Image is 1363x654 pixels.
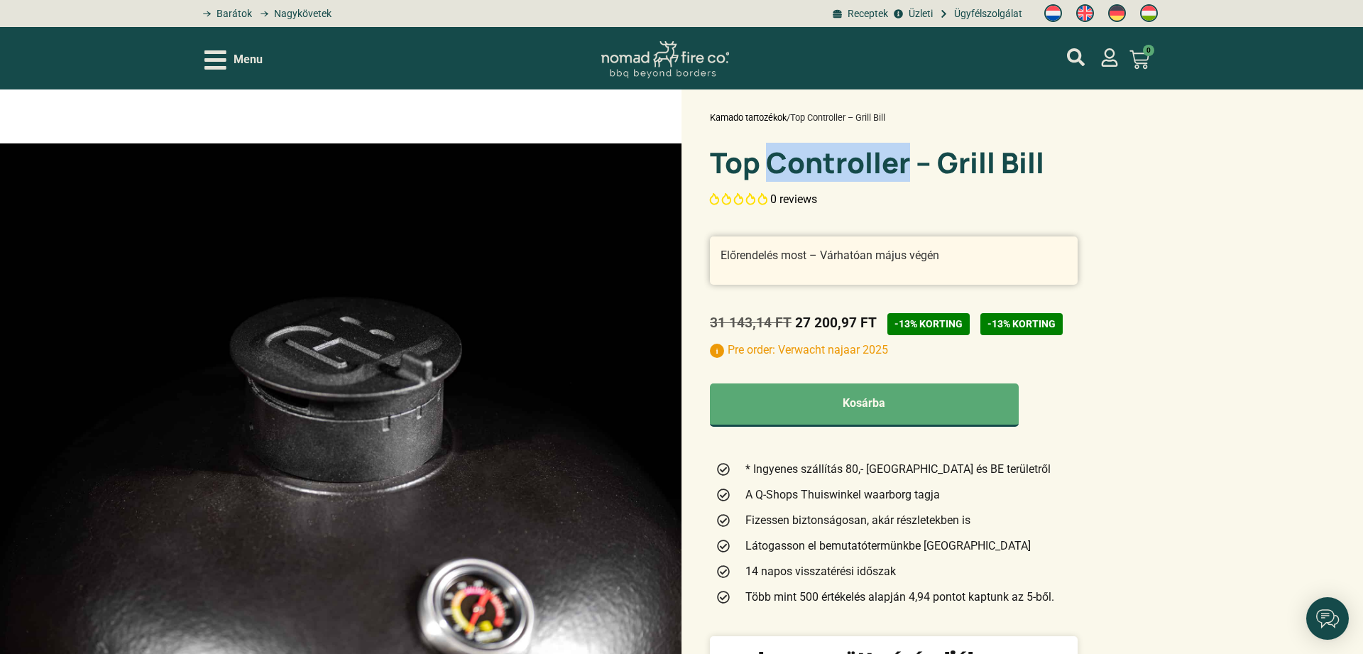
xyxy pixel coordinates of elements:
a: grill bill vrienden [197,6,251,21]
span: -13% korting [887,313,970,335]
p: Előrendelés most – Várhatóan május végén [721,247,1067,264]
span: Receptek [844,6,888,21]
a: grill bill ambassadors [256,6,332,21]
span: 27 200,97 Ft [795,315,877,331]
img: holland [1044,4,1062,22]
iframe: belco-activator-frame [1306,597,1349,640]
img: német [1108,4,1126,22]
div: Open/Close Menu [204,48,263,72]
a: Több mint 500 értékelés alapján 4,94 pontot kaptunk az 5-ből. [716,589,1072,606]
img: Nomad Logo [601,41,729,79]
a: Switch to angol [1069,1,1101,26]
a: 0 [1112,41,1166,78]
button: Kosárba [710,383,1019,427]
span: 0 reviews [770,192,817,206]
span: Fizessen biztonságosan, akár részletekben is [742,512,970,529]
span: Nagykövetek [270,6,332,21]
span: Több mint 500 értékelés alapján 4,94 pontot kaptunk az 5-ből. [742,589,1054,606]
img: angol [1076,4,1094,22]
a: 14 napos visszatérési időszak [716,563,1072,580]
a: Switch to holland [1037,1,1069,26]
img: Magyar [1140,4,1158,22]
span: Top Controller – Grill Bill [790,112,885,123]
a: Switch to német [1101,1,1133,26]
span: 0 [1143,45,1154,56]
span: Barátok [213,6,252,21]
iframe: belco-preview-frame [1082,477,1349,585]
h1: Top Controller – Grill Bill [710,148,1078,177]
span: 31 143,14 Ft [710,315,792,331]
a: A Q-Shops Thuiswinkel waarborg tagja [716,486,1072,503]
a: * Ingyenes szállítás 80,- [GEOGRAPHIC_DATA] és BE területről [716,461,1072,478]
span: Üzleti [905,6,933,21]
span: Menu [234,51,263,68]
a: Látogasson el bemutatótermünkbe [GEOGRAPHIC_DATA] [716,538,1072,555]
a: mijn account [1100,48,1119,67]
a: Fizessen biztonságosan, akár részletekben is [716,512,1072,529]
span: * Ingyenes szállítás 80,- [GEOGRAPHIC_DATA] és BE területről [742,461,1051,478]
p: Pre order: Verwacht najaar 2025 [710,342,1078,359]
span: Látogasson el bemutatótermünkbe [GEOGRAPHIC_DATA] [742,538,1031,555]
a: Kamado tartozékok [710,112,787,123]
span: / [787,112,790,123]
a: grill bill zakeljk [892,6,933,21]
span: Ügyfélszolgálat [951,6,1022,21]
span: -13% korting [980,313,1063,335]
span: 14 napos visszatérési időszak [742,563,896,580]
span: A Q-Shops Thuiswinkel waarborg tagja [742,486,940,503]
a: mijn account [1067,48,1085,66]
a: BBQ recepten [831,6,888,21]
a: grill bill klantenservice [936,6,1022,21]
